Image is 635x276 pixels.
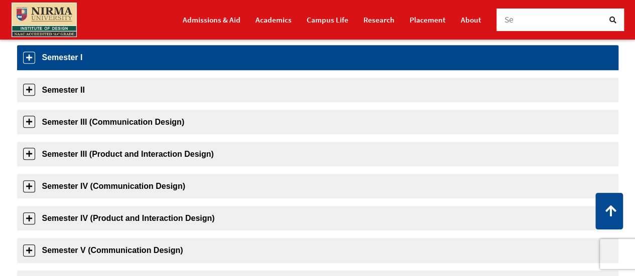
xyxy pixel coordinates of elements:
a: Research [363,11,395,29]
a: Semester III (Communication Design) [17,110,618,134]
a: Placement [410,11,446,29]
img: main_logo [12,3,77,37]
a: Semester IV (Product and Interaction Design) [17,206,618,230]
a: Semester V (Communication Design) [17,238,618,262]
a: Semester IV (Communication Design) [17,174,618,198]
a: Campus Life [307,11,348,29]
a: Academics [256,11,292,29]
a: Semester II [17,78,618,102]
a: About [461,11,481,29]
a: Semester III (Product and Interaction Design) [17,142,618,166]
a: Semester I [17,45,618,70]
span: Se [504,14,514,25]
a: Admissions & Aid [183,11,240,29]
